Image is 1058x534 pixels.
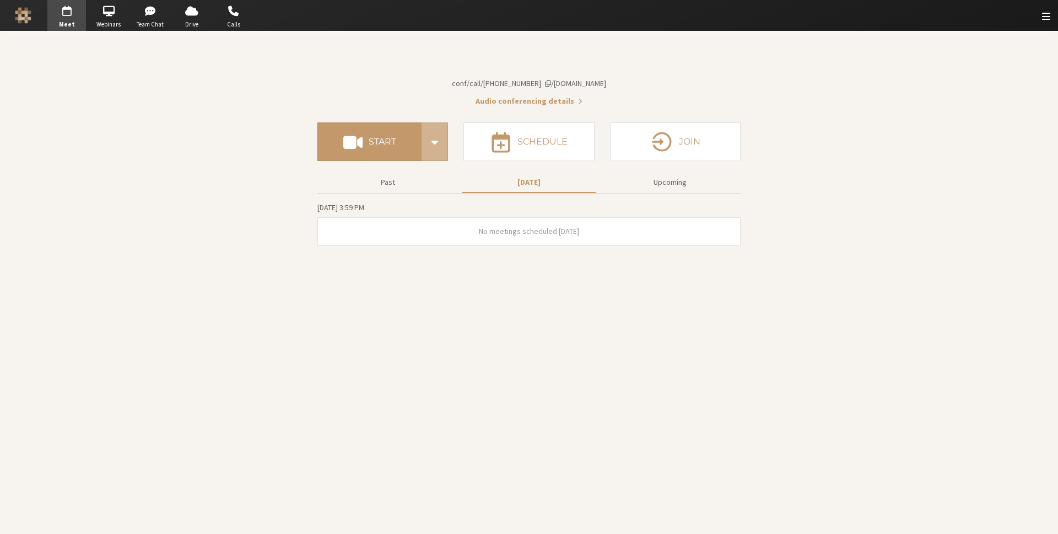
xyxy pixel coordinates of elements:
h4: Schedule [517,137,568,146]
div: Start conference options [422,122,448,161]
span: Calls [214,20,253,29]
button: Start [317,122,422,161]
iframe: Chat [1030,505,1050,526]
section: Account details [317,51,741,107]
span: Drive [172,20,211,29]
button: [DATE] [462,173,596,192]
button: Join [610,122,741,161]
img: Iotum [15,7,31,24]
section: Today's Meetings [317,201,741,245]
span: Webinars [89,20,128,29]
button: Schedule [463,122,594,161]
button: Audio conferencing details [476,95,582,107]
span: Copy my meeting room link [452,78,606,88]
span: No meetings scheduled [DATE] [479,226,579,236]
span: Team Chat [131,20,170,29]
button: Past [321,173,455,192]
h4: Start [369,137,396,146]
h4: Join [679,137,700,146]
button: Copy my meeting room linkCopy my meeting room link [452,78,606,89]
span: [DATE] 3:59 PM [317,202,364,212]
button: Upcoming [603,173,737,192]
span: Meet [47,20,86,29]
